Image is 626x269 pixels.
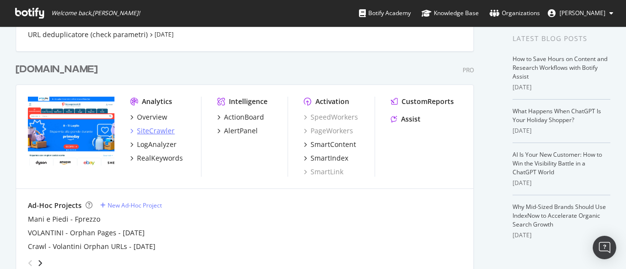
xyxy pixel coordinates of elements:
[28,228,145,238] a: VOLANTINI - Orphan Pages - [DATE]
[513,55,607,81] a: How to Save Hours on Content and Research Workflows with Botify Assist
[224,112,264,122] div: ActionBoard
[28,201,82,210] div: Ad-Hoc Projects
[155,30,174,39] a: [DATE]
[100,201,162,209] a: New Ad-Hoc Project
[16,62,98,77] div: [DOMAIN_NAME]
[401,114,421,124] div: Assist
[304,153,348,163] a: SmartIndex
[142,97,172,106] div: Analytics
[137,112,167,122] div: Overview
[304,126,353,136] a: PageWorkers
[28,97,114,166] img: trovaprezzi.it
[422,8,479,18] div: Knowledge Base
[51,9,140,17] span: Welcome back, [PERSON_NAME] !
[130,140,177,149] a: LogAnalyzer
[28,242,156,251] a: Crawl - Volantini Orphan URLs - [DATE]
[229,97,268,106] div: Intelligence
[311,153,348,163] div: SmartIndex
[513,179,610,187] div: [DATE]
[359,8,411,18] div: Botify Academy
[304,112,358,122] a: SpeedWorkers
[463,66,474,74] div: Pro
[513,33,610,44] div: Latest Blog Posts
[304,167,343,177] a: SmartLink
[490,8,540,18] div: Organizations
[402,97,454,106] div: CustomReports
[304,140,356,149] a: SmartContent
[28,214,100,224] a: Mani e Piedi - Fprezzo
[28,30,148,40] a: URL deduplicatore (check parametri)
[315,97,349,106] div: Activation
[559,9,605,17] span: Andrea Lodroni
[217,126,258,136] a: AlertPanel
[540,5,621,21] button: [PERSON_NAME]
[513,150,602,176] a: AI Is Your New Customer: How to Win the Visibility Battle in a ChatGPT World
[137,153,183,163] div: RealKeywords
[130,126,175,136] a: SiteCrawler
[513,203,606,228] a: Why Mid-Sized Brands Should Use IndexNow to Accelerate Organic Search Growth
[593,236,616,259] div: Open Intercom Messenger
[130,153,183,163] a: RealKeywords
[391,97,454,106] a: CustomReports
[513,231,610,240] div: [DATE]
[513,83,610,92] div: [DATE]
[224,126,258,136] div: AlertPanel
[137,140,177,149] div: LogAnalyzer
[137,126,175,136] div: SiteCrawler
[37,258,44,268] div: angle-right
[513,126,610,135] div: [DATE]
[16,62,102,77] a: [DOMAIN_NAME]
[391,114,421,124] a: Assist
[108,201,162,209] div: New Ad-Hoc Project
[311,140,356,149] div: SmartContent
[513,107,601,124] a: What Happens When ChatGPT Is Your Holiday Shopper?
[130,112,167,122] a: Overview
[217,112,264,122] a: ActionBoard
